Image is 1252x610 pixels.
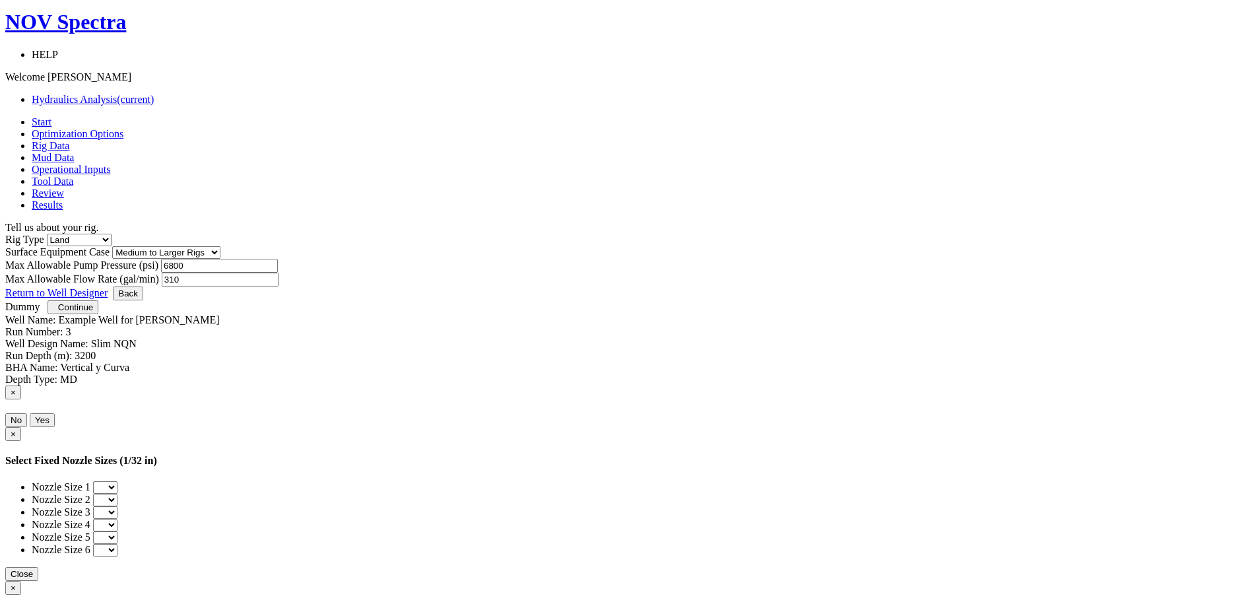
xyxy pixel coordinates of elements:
a: Review [32,187,64,199]
button: Close [5,427,21,441]
a: Return to Well Designer [5,287,108,298]
label: Nozzle Size 1 [32,481,90,492]
label: Nozzle Size 4 [32,519,90,530]
label: Max Allowable Flow Rate (gal/min) [5,273,159,285]
label: Max Allowable Pump Pressure (psi) [5,259,158,271]
button: Close [5,386,21,399]
label: Well Design Name: [5,338,88,349]
button: Back [113,287,143,300]
label: MD [60,374,77,385]
label: Run Depth (m): [5,350,72,361]
label: BHA Name: [5,362,58,373]
label: Surface Equipment Case [5,246,110,257]
button: Close [5,567,38,581]
label: Nozzle Size 3 [32,506,90,518]
span: × [11,583,16,593]
a: Results [32,199,63,211]
a: Mud Data [32,152,74,163]
a: Rig Data [32,140,69,151]
button: Yes [30,413,55,427]
a: NOV Spectra [5,10,1247,34]
button: No [5,413,27,427]
a: Optimization Options [32,128,123,139]
span: × [11,429,16,439]
span: × [11,388,16,397]
label: Example Well for [PERSON_NAME] [58,314,219,325]
h4: Select Fixed Nozzle Sizes ( ) [5,455,1247,467]
label: Run Number: [5,326,63,337]
button: Continue [48,300,98,314]
label: Well Name: [5,314,55,325]
a: Operational Inputs [32,164,111,175]
span: HELP [32,49,58,60]
label: Nozzle Size 6 [32,544,90,555]
a: Tool Data [32,176,73,187]
span: Continue [58,302,93,312]
label: Slim NQN [91,338,137,349]
a: Hydraulics Analysis(current) [32,94,154,105]
label: Nozzle Size 2 [32,494,90,505]
label: Rig Type [5,234,44,245]
a: Dummy [5,301,40,312]
span: [PERSON_NAME] [48,71,131,83]
span: Welcome [5,71,45,83]
label: Depth Type: [5,374,57,385]
span: (current) [117,94,154,105]
span: Tell us about your rig. [5,222,99,233]
span: 1/32 in [123,455,154,466]
label: 3200 [75,350,96,361]
label: 3 [66,326,71,337]
a: Start [32,116,51,127]
label: Nozzle Size 5 [32,531,90,543]
label: Vertical y Curva [60,362,129,373]
button: Close [5,581,21,595]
